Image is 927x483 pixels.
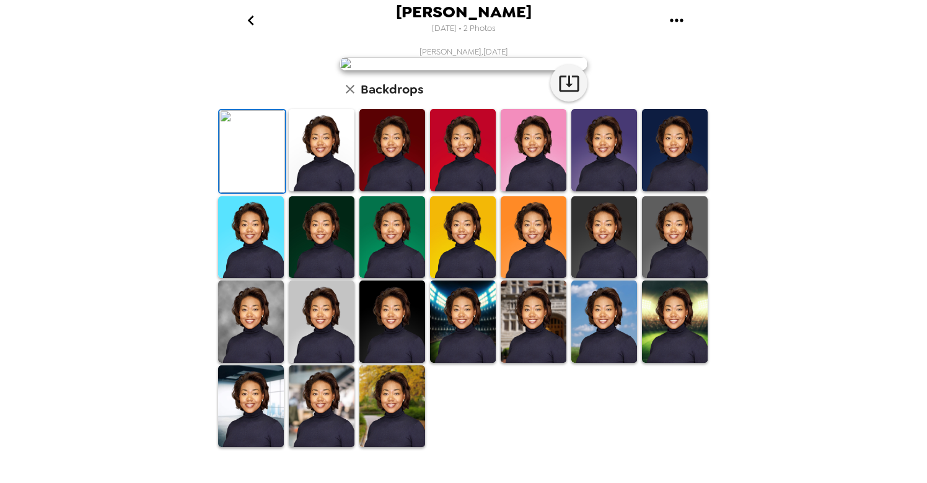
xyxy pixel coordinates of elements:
[219,110,285,193] img: Original
[396,4,532,20] span: [PERSON_NAME]
[361,79,423,99] h6: Backdrops
[432,20,496,37] span: [DATE] • 2 Photos
[420,46,508,57] span: [PERSON_NAME] , [DATE]
[340,57,587,71] img: user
